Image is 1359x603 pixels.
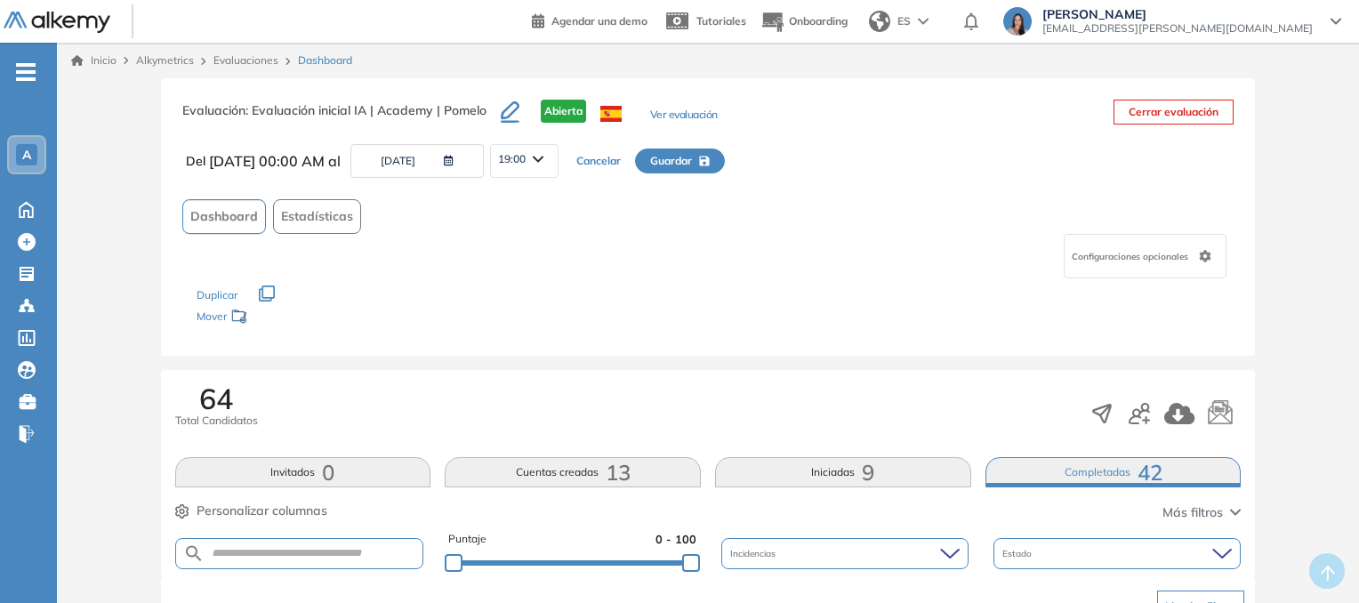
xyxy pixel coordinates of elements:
button: Invitados0 [175,457,431,487]
button: Iniciadas9 [715,457,971,487]
h3: Evaluación [182,100,501,137]
button: Cerrar evaluación [1114,100,1234,125]
img: world [869,11,890,32]
img: Logo [4,12,110,34]
img: SEARCH_ALT [183,543,205,565]
span: Del [186,152,205,171]
span: Abierta [541,100,586,123]
button: [DATE] [350,144,484,178]
span: Configuraciones opcionales [1072,250,1192,263]
span: ES [897,13,911,29]
button: Dashboard [182,199,266,234]
button: Estadísticas [273,199,361,234]
span: Total Candidatos [175,413,258,429]
img: ESP [600,106,622,122]
span: Dashboard [190,207,258,226]
div: Estado [993,538,1241,569]
span: Duplicar [197,288,237,301]
span: : Evaluación inicial IA | Academy | Pomelo [245,102,487,118]
span: Más filtros [1162,503,1223,522]
span: [PERSON_NAME] [1042,7,1313,21]
span: [EMAIL_ADDRESS][PERSON_NAME][DOMAIN_NAME] [1042,21,1313,36]
button: Cancelar [562,149,635,173]
a: Agendar una demo [532,9,647,30]
i: - [16,70,36,74]
button: Más filtros [1162,503,1241,522]
button: Ver evaluación [650,107,718,125]
button: Onboarding [760,3,848,41]
button: Guardar [635,149,725,173]
span: Agendar una demo [551,14,647,28]
span: 64 [199,384,233,413]
span: 19:00 [498,152,526,166]
button: Completadas42 [985,457,1242,487]
span: Puntaje [448,531,487,548]
span: Incidencias [730,547,779,560]
span: al [328,150,341,172]
span: A [22,148,31,162]
div: Incidencias [721,538,969,569]
span: Dashboard [298,52,352,68]
span: Guardar [650,153,692,169]
span: Estadísticas [281,207,353,226]
a: Evaluaciones [213,53,278,67]
div: Widget de chat [1270,518,1359,603]
iframe: Chat Widget [1270,518,1359,603]
button: Personalizar columnas [175,502,327,520]
span: Personalizar columnas [197,502,327,520]
div: Configuraciones opcionales [1064,234,1226,278]
img: arrow [918,18,929,25]
span: Alkymetrics [136,53,194,67]
a: Inicio [71,52,117,68]
span: Tutoriales [696,14,746,28]
button: Cuentas creadas13 [445,457,701,487]
span: [DATE] 00:00 AM [209,150,325,172]
div: Mover [197,301,374,334]
span: 0 - 100 [655,531,696,548]
span: Estado [1002,547,1035,560]
span: Onboarding [789,14,848,28]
